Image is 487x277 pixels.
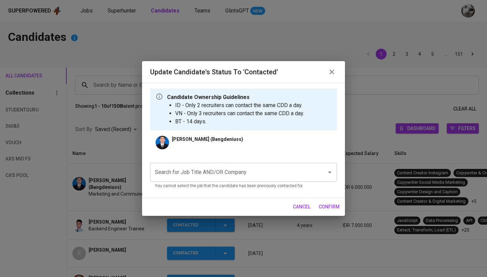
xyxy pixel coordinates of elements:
[167,93,304,101] p: Candidate Ownership Guidelines
[155,183,332,190] p: You cannot select the job that the candidate has been previously contacted for.
[319,203,340,211] span: confirm
[175,101,304,109] li: ID - Only 2 recruiters can contact the same CDD a day.
[150,67,278,77] h6: Update Candidate's Status to 'Contacted'
[156,136,169,149] img: 7f24fa26bef1ab352714e70e85c4aef9.jpg
[175,118,304,126] li: BT - 14 days.
[290,201,313,213] button: cancel
[316,201,342,213] button: confirm
[293,203,310,211] span: cancel
[175,109,304,118] li: VN - Only 3 recruiters can contact the same CDD a day.
[172,136,243,143] p: [PERSON_NAME] (Bangdeniuss)
[325,168,334,177] button: Open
